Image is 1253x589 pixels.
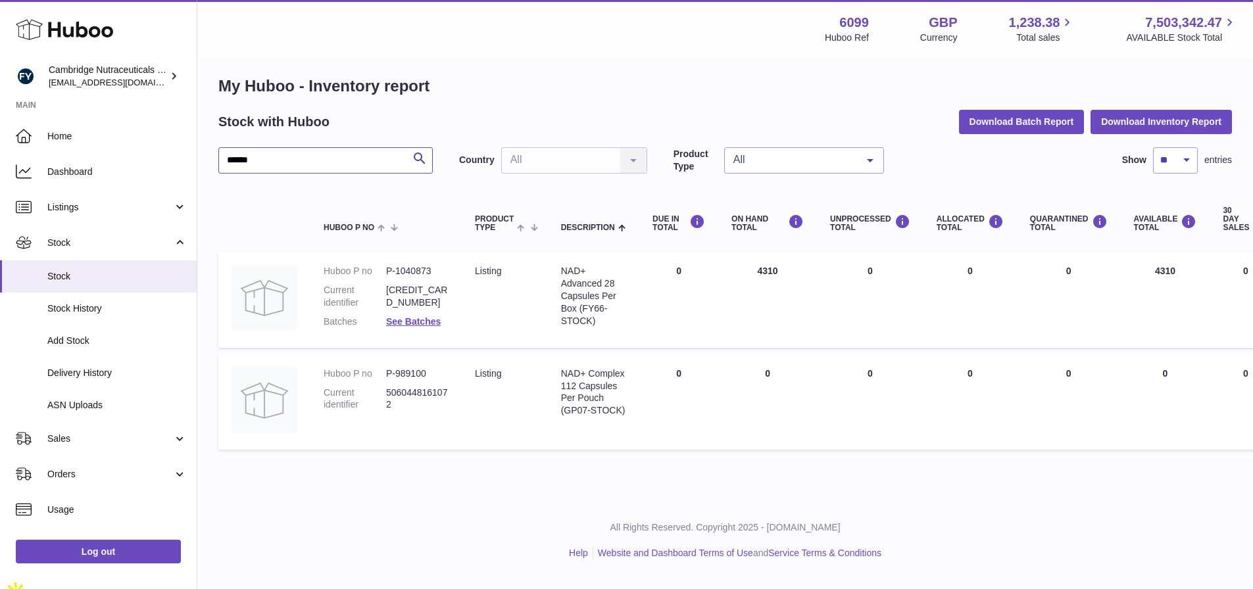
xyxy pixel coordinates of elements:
div: UNPROCESSED Total [830,214,910,232]
span: Stock [47,270,187,283]
dd: P-1040873 [386,265,449,277]
td: 0 [718,354,817,450]
span: 1,238.38 [1009,14,1060,32]
span: Orders [47,468,173,481]
dd: [CREDIT_CARD_NUMBER] [386,284,449,309]
div: Cambridge Nutraceuticals Ltd [49,64,167,89]
strong: GBP [929,14,957,32]
span: Delivery History [47,367,187,379]
td: 0 [923,252,1017,348]
label: Product Type [674,148,718,173]
span: 0 [1066,368,1071,379]
dt: Huboo P no [324,367,386,380]
span: entries [1204,154,1232,166]
div: ON HAND Total [731,214,804,232]
span: Huboo P no [324,224,374,232]
span: Home [47,130,187,143]
span: listing [475,266,501,276]
div: AVAILABLE Total [1134,214,1197,232]
dd: P-989100 [386,367,449,380]
button: Download Batch Report [959,110,1085,133]
td: 0 [817,354,923,450]
td: 0 [817,252,923,348]
td: 4310 [1121,252,1210,348]
span: Product Type [475,215,514,232]
span: Description [561,224,615,232]
li: and [593,547,881,559]
span: Usage [47,504,187,516]
img: huboo@camnutra.com [16,66,36,86]
label: Country [459,154,495,166]
dt: Current identifier [324,387,386,412]
dt: Batches [324,316,386,328]
td: 0 [923,354,1017,450]
span: 0 [1066,266,1071,276]
div: QUARANTINED Total [1030,214,1108,232]
label: Show [1122,154,1146,166]
a: Help [569,548,588,558]
span: Stock History [47,302,187,315]
span: listing [475,368,501,379]
span: Listings [47,201,173,214]
a: Log out [16,540,181,563]
dd: 5060448161072 [386,387,449,412]
a: See Batches [386,316,441,327]
span: Dashboard [47,166,187,178]
span: Add Stock [47,335,187,347]
div: NAD+ Complex 112 Capsules Per Pouch (GP07-STOCK) [561,367,626,417]
button: Download Inventory Report [1091,110,1232,133]
img: product image [232,265,297,331]
h1: My Huboo - Inventory report [218,76,1232,97]
dt: Huboo P no [324,265,386,277]
div: ALLOCATED Total [937,214,1004,232]
td: 0 [1121,354,1210,450]
dt: Current identifier [324,284,386,309]
a: 1,238.38 Total sales [1009,14,1075,44]
span: 7,503,342.47 [1145,14,1222,32]
td: 4310 [718,252,817,348]
img: product image [232,367,297,433]
td: 0 [639,354,718,450]
span: AVAILABLE Stock Total [1126,32,1237,44]
span: Sales [47,433,173,445]
td: 0 [639,252,718,348]
a: Website and Dashboard Terms of Use [598,548,753,558]
div: Currency [920,32,958,44]
a: 7,503,342.47 AVAILABLE Stock Total [1126,14,1237,44]
div: DUE IN TOTAL [652,214,705,232]
span: ASN Uploads [47,399,187,412]
span: Stock [47,237,173,249]
span: All [730,153,857,166]
span: Total sales [1016,32,1075,44]
span: [EMAIL_ADDRESS][DOMAIN_NAME] [49,77,193,87]
h2: Stock with Huboo [218,113,330,131]
p: All Rights Reserved. Copyright 2025 - [DOMAIN_NAME] [208,521,1242,534]
div: Huboo Ref [825,32,869,44]
a: Service Terms & Conditions [768,548,881,558]
div: NAD+ Advanced 28 Capsules Per Box (FY66-STOCK) [561,265,626,327]
strong: 6099 [839,14,869,32]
